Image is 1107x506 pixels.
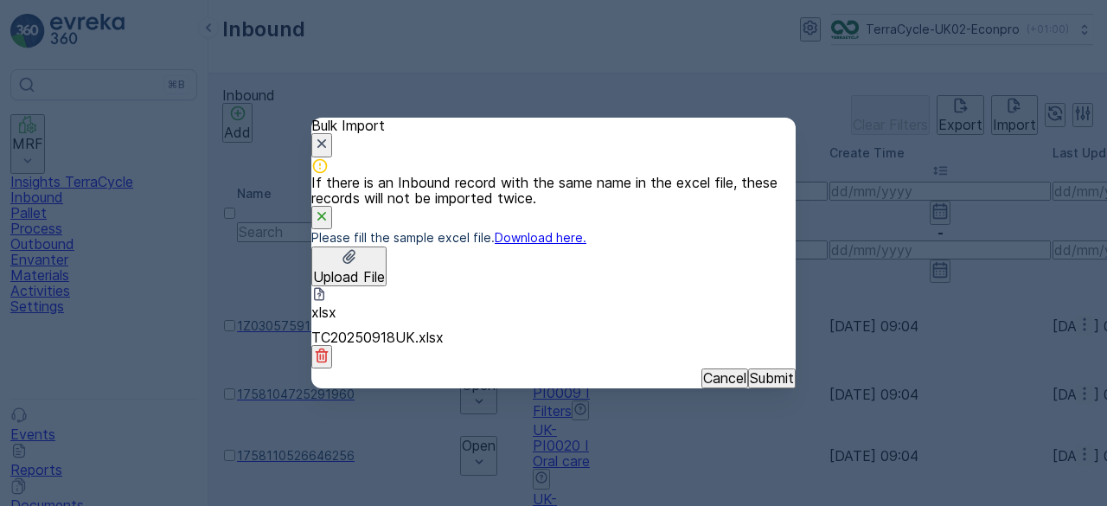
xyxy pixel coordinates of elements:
[311,175,796,206] span: If there is an Inbound record with the same name in the excel file, these records will not be imp...
[311,247,387,286] button: Upload File
[748,368,796,388] button: Submit
[701,368,748,388] button: Cancel
[311,330,796,345] p: TC20250918UK.xlsx
[313,269,385,285] p: Upload File
[311,229,796,247] p: Please fill the sample excel file.
[311,118,796,133] p: Bulk Import
[703,370,746,386] p: Cancel
[495,230,586,245] a: Download here.
[750,370,794,386] p: Submit
[311,304,355,320] p: xlsx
